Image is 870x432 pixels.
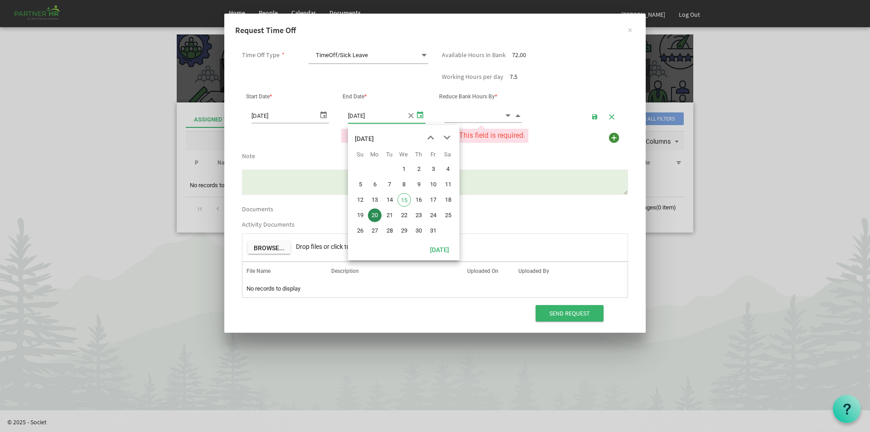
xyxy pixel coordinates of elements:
[397,178,411,191] span: Wednesday, October 8, 2025
[248,241,290,254] button: Browse...
[467,268,498,274] span: Uploaded On
[426,178,440,191] span: Friday, October 10, 2025
[412,209,425,222] span: Thursday, October 23, 2025
[383,178,396,191] span: Tuesday, October 7, 2025
[411,148,425,161] th: Th
[353,209,367,222] span: Sunday, October 19, 2025
[242,221,295,228] label: Activity Documents
[368,193,382,207] span: Monday, October 13, 2025
[510,73,517,81] span: 7.5
[367,208,382,223] td: Monday, October 20, 2025
[343,93,367,100] span: End Date
[439,93,497,100] span: Reduce Bank Hours By
[412,178,425,191] span: Thursday, October 9, 2025
[353,148,367,161] th: Su
[397,193,411,207] span: Wednesday, October 15, 2025
[397,162,411,176] span: Wednesday, October 1, 2025
[442,52,506,58] label: Available Hours in Bank
[368,224,382,238] span: Monday, October 27, 2025
[426,224,440,238] span: Friday, October 31, 2025
[504,110,512,121] span: Decrement value
[607,131,621,145] div: Add more time to Request
[396,148,411,161] th: We
[353,224,367,238] span: Sunday, October 26, 2025
[242,206,273,213] label: Documents
[426,209,440,222] span: Friday, October 24, 2025
[246,268,271,274] span: File Name
[368,209,382,222] span: Monday, October 20, 2025
[383,224,396,238] span: Tuesday, October 28, 2025
[353,193,367,207] span: Sunday, October 12, 2025
[441,162,455,176] span: Saturday, October 4, 2025
[426,193,440,207] span: Friday, October 17, 2025
[242,52,280,58] label: Time Off Type
[235,24,635,36] h4: Request Time Off
[415,108,425,121] span: select
[355,130,374,148] div: title
[382,148,396,161] th: Tu
[439,130,455,146] button: next month
[331,268,359,274] span: Description
[426,162,440,176] span: Friday, October 3, 2025
[383,193,396,207] span: Tuesday, October 14, 2025
[425,148,440,161] th: Fr
[619,18,641,41] button: ×
[424,243,455,256] button: Today
[383,209,396,222] span: Tuesday, October 21, 2025
[406,108,415,123] span: close
[412,162,425,176] span: Thursday, October 2, 2025
[441,209,455,222] span: Saturday, October 25, 2025
[441,178,455,191] span: Saturday, October 11, 2025
[368,178,382,191] span: Monday, October 6, 2025
[353,178,367,191] span: Sunday, October 5, 2025
[318,108,329,121] span: select
[242,280,628,297] td: No records to display
[412,193,425,207] span: Thursday, October 16, 2025
[397,209,411,222] span: Wednesday, October 22, 2025
[536,305,604,321] input: Send Request
[397,224,411,238] span: Wednesday, October 29, 2025
[441,193,455,207] span: Saturday, October 18, 2025
[412,224,425,238] span: Thursday, October 30, 2025
[588,110,602,122] button: Save
[607,131,621,145] img: add.png
[296,243,417,250] span: Drop files or click to upload (max size: 2MB)
[242,153,255,160] label: Note
[422,130,439,146] button: previous month
[518,268,549,274] span: Uploaded By
[246,93,272,100] span: Start Date
[514,110,522,121] span: Increment value
[512,51,526,59] span: 72.00
[442,73,503,80] label: Working Hours per day
[605,110,619,122] button: Cancel
[367,148,382,161] th: Mo
[440,148,455,161] th: Sa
